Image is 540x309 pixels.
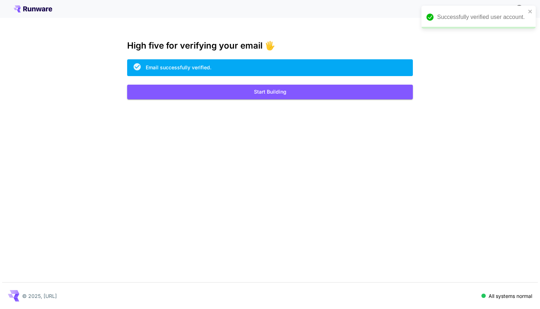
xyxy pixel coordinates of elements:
button: Start Building [127,85,413,99]
h3: High five for verifying your email 🖐️ [127,41,413,51]
p: All systems normal [489,292,532,300]
p: © 2025, [URL] [22,292,57,300]
button: close [528,9,533,14]
button: In order to qualify for free credit, you need to sign up with a business email address and click ... [512,1,526,16]
div: Successfully verified user account. [437,13,526,21]
div: Email successfully verified. [146,64,211,71]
